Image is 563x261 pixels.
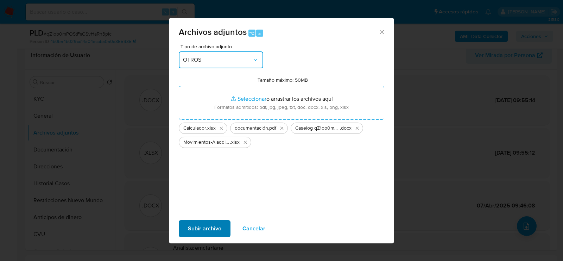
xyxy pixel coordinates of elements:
[353,124,361,132] button: Eliminar Caselog qZ1ob0mPOStFsGSvHaRh3pIc_2025_08_19_19_47_04.docx
[179,220,230,237] button: Subir archivo
[268,125,276,132] span: .pdf
[179,120,384,148] ul: Archivos seleccionados
[183,125,206,132] span: Calculador
[183,139,230,146] span: Movimientos-Aladdin-v10_2
[242,221,265,236] span: Cancelar
[183,56,252,63] span: OTROS
[179,51,263,68] button: OTROS
[179,26,247,38] span: Archivos adjuntos
[230,139,240,146] span: .xlsx
[188,221,221,236] span: Subir archivo
[258,30,261,37] span: a
[378,29,385,35] button: Cerrar
[206,125,216,132] span: .xlsx
[235,125,268,132] span: documentación
[181,44,265,49] span: Tipo de archivo adjunto
[217,124,226,132] button: Eliminar Calculador.xlsx
[233,220,274,237] button: Cancelar
[258,77,308,83] label: Tamaño máximo: 50MB
[241,138,249,147] button: Eliminar Movimientos-Aladdin-v10_2.xlsx
[249,30,254,37] span: ⌥
[278,124,286,132] button: Eliminar documentación.pdf
[340,125,352,132] span: .docx
[295,125,340,132] span: Caselog qZ1ob0mPOStFsGSvHaRh3pIc_2025_08_19_19_47_04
